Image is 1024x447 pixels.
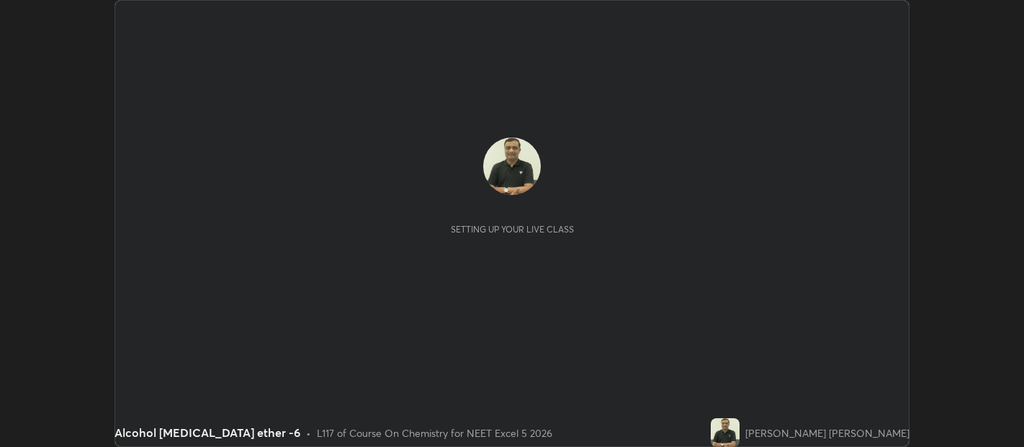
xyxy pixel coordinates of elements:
div: • [306,425,311,441]
div: [PERSON_NAME] [PERSON_NAME] [745,425,910,441]
div: Alcohol [MEDICAL_DATA] ether -6 [114,424,300,441]
div: Setting up your live class [451,224,574,235]
img: c1bf5c605d094494930ac0d8144797cf.jpg [483,137,541,195]
img: c1bf5c605d094494930ac0d8144797cf.jpg [711,418,740,447]
div: L117 of Course On Chemistry for NEET Excel 5 2026 [317,425,552,441]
